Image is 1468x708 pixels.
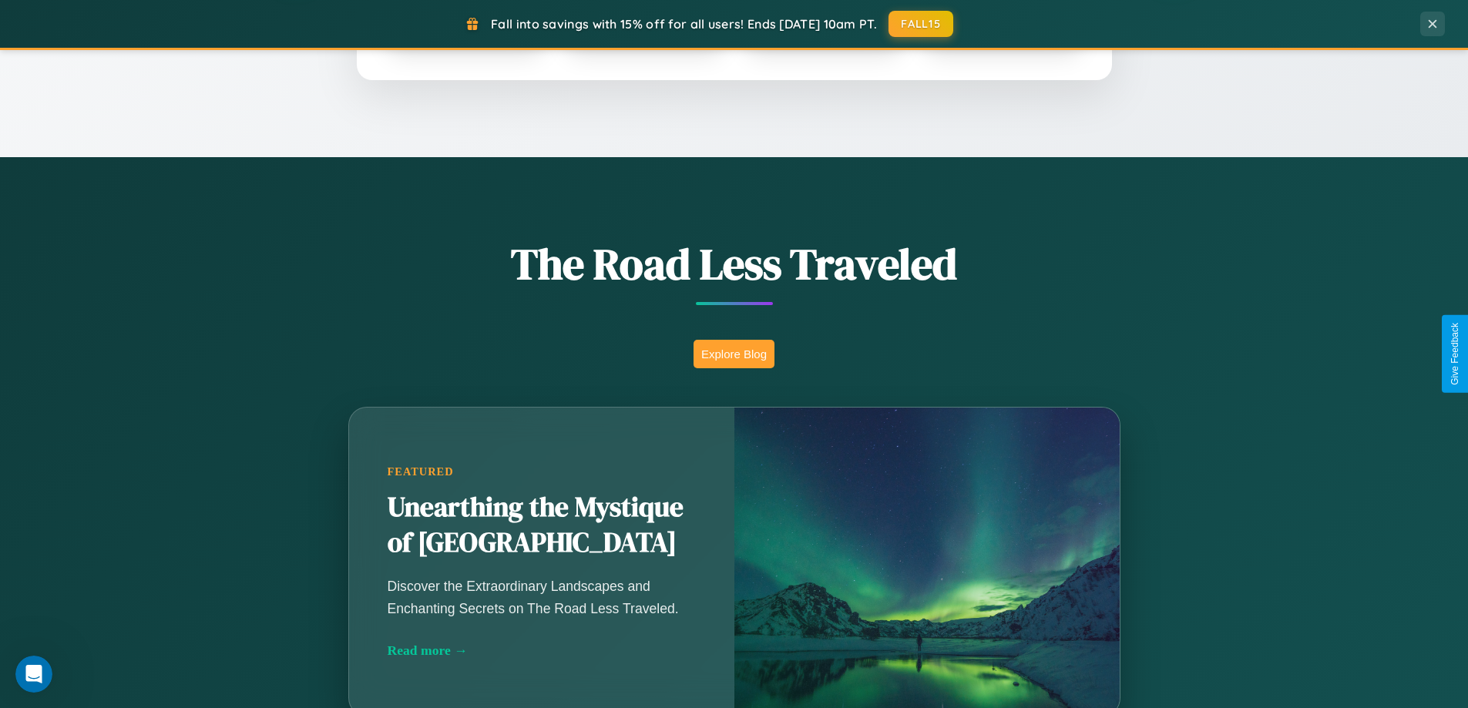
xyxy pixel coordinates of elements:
button: FALL15 [889,11,953,37]
p: Discover the Extraordinary Landscapes and Enchanting Secrets on The Road Less Traveled. [388,575,696,619]
h1: The Road Less Traveled [272,234,1197,294]
iframe: Intercom live chat [15,656,52,693]
div: Read more → [388,643,696,659]
h2: Unearthing the Mystique of [GEOGRAPHIC_DATA] [388,490,696,561]
div: Give Feedback [1450,323,1460,385]
span: Fall into savings with 15% off for all users! Ends [DATE] 10am PT. [491,16,877,32]
button: Explore Blog [694,340,774,368]
div: Featured [388,465,696,478]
